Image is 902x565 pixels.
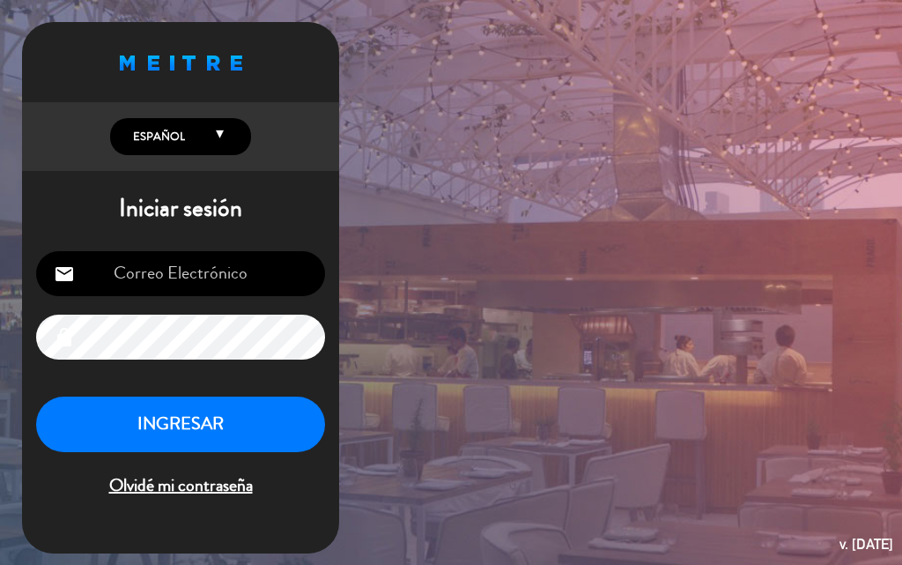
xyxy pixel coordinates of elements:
[54,264,75,285] i: email
[22,194,339,224] h1: Iniciar sesión
[36,472,325,501] span: Olvidé mi contraseña
[839,532,893,556] div: v. [DATE]
[36,251,325,296] input: Correo Electrónico
[54,327,75,348] i: lock
[36,397,325,452] button: INGRESAR
[129,128,185,145] span: Español
[120,56,242,71] img: MEITRE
